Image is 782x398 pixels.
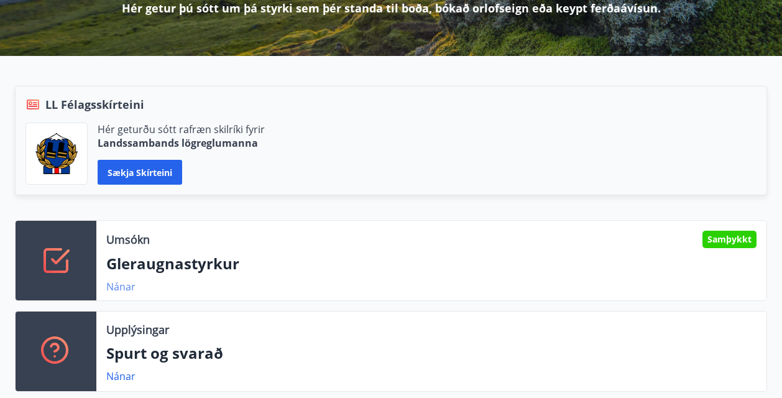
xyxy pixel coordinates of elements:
[106,343,757,364] p: Spurt og svarað
[98,123,265,136] p: Hér geturðu sótt rafræn skilríki fyrir
[45,96,144,113] span: LL Félagsskírteini
[106,280,136,294] a: Nánar
[35,133,78,174] img: 1cqKbADZNYZ4wXUG0EC2JmCwhQh0Y6EN22Kw4FTY.png
[98,136,265,150] p: Landssambands lögreglumanna
[702,231,757,248] div: Samþykkt
[106,231,150,248] p: Umsókn
[98,160,182,185] button: Sækja skírteini
[106,253,757,274] p: Gleraugnastyrkur
[106,369,136,383] a: Nánar
[106,322,169,338] p: Upplýsingar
